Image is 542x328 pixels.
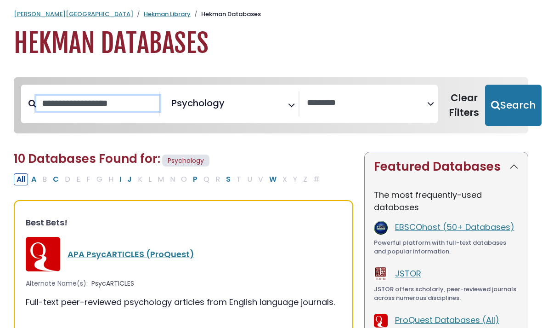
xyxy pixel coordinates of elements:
a: ProQuest Databases (All) [395,314,499,326]
h1: Hekman Databases [14,28,528,59]
button: Filter Results W [266,173,279,185]
textarea: Search [226,101,233,111]
div: Powerful platform with full-text databases and popular information. [374,238,519,256]
h3: Best Bets! [26,218,341,228]
button: Filter Results A [28,173,39,185]
button: Filter Results S [223,173,233,185]
button: Filter Results J [124,173,135,185]
a: [PERSON_NAME][GEOGRAPHIC_DATA] [14,10,133,18]
a: Hekman Library [144,10,191,18]
span: Alternate Name(s): [26,279,88,288]
a: EBSCOhost (50+ Databases) [395,221,514,233]
nav: breadcrumb [14,10,528,19]
span: 10 Databases Found for: [14,150,160,167]
span: Psychology [171,96,225,110]
button: Featured Databases [365,152,528,181]
span: Psychology [162,155,209,167]
a: APA PsycARTICLES (ProQuest) [68,248,194,260]
p: The most frequently-used databases [374,189,519,213]
li: Psychology [168,96,225,110]
button: Filter Results I [117,173,124,185]
div: JSTOR offers scholarly, peer-reviewed journals across numerous disciplines. [374,285,519,303]
a: JSTOR [395,268,421,279]
button: Filter Results P [190,173,200,185]
button: All [14,173,28,185]
div: Alpha-list to filter by first letter of database name [14,173,323,184]
button: Clear Filters [443,85,485,126]
button: Filter Results C [50,173,62,185]
textarea: Search [307,98,427,108]
nav: Search filters [14,77,528,133]
button: Submit for Search Results [485,85,542,126]
li: Hekman Databases [191,10,261,19]
input: Search database by title or keyword [36,96,159,111]
div: Full-text peer-reviewed psychology articles from English language journals. [26,296,341,308]
span: PsycARTICLES [91,279,134,288]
